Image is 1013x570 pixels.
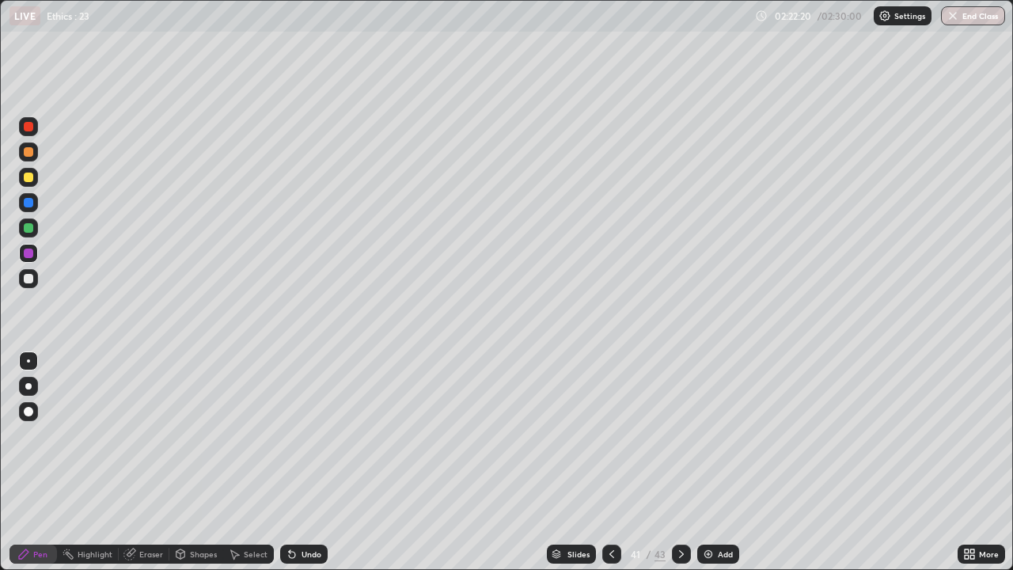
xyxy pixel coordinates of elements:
img: add-slide-button [702,548,715,560]
div: / [647,549,651,559]
div: Pen [33,550,47,558]
div: Shapes [190,550,217,558]
div: Add [718,550,733,558]
div: Select [244,550,267,558]
div: Undo [302,550,321,558]
button: End Class [941,6,1005,25]
div: Eraser [139,550,163,558]
img: end-class-cross [947,9,959,22]
div: 41 [628,549,643,559]
p: Settings [894,12,925,20]
p: Ethics : 23 [47,9,89,22]
div: 43 [654,547,666,561]
img: class-settings-icons [878,9,891,22]
div: More [979,550,999,558]
p: LIVE [14,9,36,22]
div: Highlight [78,550,112,558]
div: Slides [567,550,590,558]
